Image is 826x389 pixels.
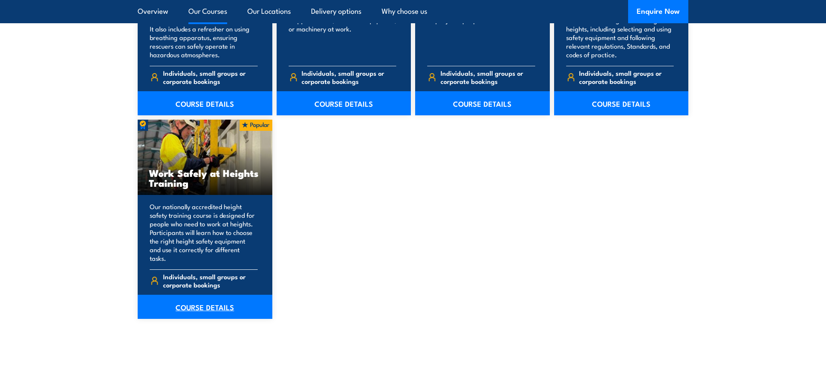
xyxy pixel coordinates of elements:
a: COURSE DETAILS [138,91,272,115]
span: Individuals, small groups or corporate bookings [579,69,674,85]
a: COURSE DETAILS [138,295,272,319]
a: COURSE DETAILS [415,91,550,115]
span: Individuals, small groups or corporate bookings [163,272,258,289]
span: Individuals, small groups or corporate bookings [302,69,396,85]
a: COURSE DETAILS [554,91,689,115]
a: COURSE DETAILS [277,91,411,115]
span: Individuals, small groups or corporate bookings [441,69,535,85]
p: Our nationally accredited height safety training course is designed for people who need to work a... [150,202,258,262]
span: Individuals, small groups or corporate bookings [163,69,258,85]
h3: Work Safely at Heights Training [149,168,261,188]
